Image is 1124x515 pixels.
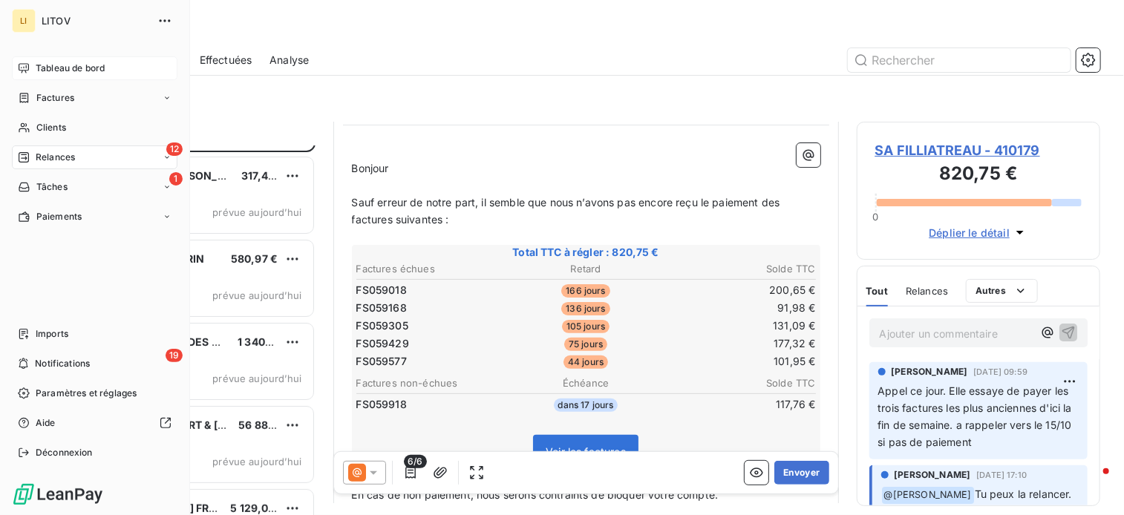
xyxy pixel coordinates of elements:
span: Déconnexion [36,446,93,459]
span: Clients [36,121,66,134]
span: Factures [36,91,74,105]
th: Solde TTC [664,261,817,277]
span: Tu peux la relancer. [975,488,1072,500]
th: Factures échues [356,261,509,277]
span: prévue aujourd’hui [212,289,301,301]
span: Voir les factures [546,445,626,458]
span: Paiements [36,210,82,223]
span: dans 17 jours [554,398,618,412]
span: SA FILLIATREAU - 410179 [875,140,1082,160]
span: 6/6 [404,455,426,468]
span: 580,97 € [231,252,278,265]
button: Envoyer [774,461,829,485]
th: Solde TTC [664,375,817,391]
span: 5 129,09 € [230,502,285,514]
span: 105 jours [562,320,610,333]
div: LI [12,9,36,33]
span: 1 340,69 € [238,335,293,348]
iframe: Intercom live chat [1074,465,1109,500]
span: En cas de non paiement, nous serons contraints de bloquer votre compte. [352,488,719,501]
td: 117,76 € [664,396,817,413]
th: Retard [509,261,662,277]
span: prévue aujourd’hui [212,206,301,218]
span: 44 jours [563,355,608,369]
td: FS059918 [356,396,509,413]
span: SCA CAVE ROBERT & [PERSON_NAME] [105,419,303,431]
span: @ [PERSON_NAME] [882,487,974,504]
span: prévue aujourd’hui [212,456,301,468]
span: Paramètres et réglages [36,387,137,400]
span: 12 [166,142,183,156]
span: FS059018 [356,283,407,298]
span: Imports [36,327,68,341]
span: prévue aujourd’hui [212,373,301,384]
span: Bonjour [352,162,389,174]
span: FS059429 [356,336,409,351]
span: [PERSON_NAME] [895,468,971,482]
span: [DATE] 09:59 [973,367,1027,376]
span: FS059168 [356,301,407,315]
span: Tableau de bord [36,62,105,75]
a: Aide [12,411,177,435]
span: FS059305 [356,318,408,333]
span: [PERSON_NAME] [892,365,968,378]
span: Effectuées [200,53,252,68]
span: 166 jours [561,284,610,298]
span: Tâches [36,180,68,194]
span: 75 jours [564,338,607,351]
span: 19 [166,349,183,362]
td: 91,98 € [664,300,817,316]
th: Factures non-échues [356,375,509,391]
span: 317,48 € [241,169,284,182]
span: Déplier le détail [929,225,1010,240]
span: FS059577 [356,354,407,369]
td: 101,95 € [664,353,817,370]
span: Sauf erreur de notre part, il semble que nous n’avons pas encore reçu le paiement des factures su... [352,196,783,226]
span: 136 jours [561,302,610,315]
span: LITOV [42,15,148,27]
span: 1 [169,172,183,186]
span: [DATE] 17:10 [976,470,1027,479]
th: Échéance [509,375,662,391]
span: Tout [866,285,889,297]
td: 131,09 € [664,318,817,334]
td: 200,65 € [664,282,817,298]
input: Rechercher [848,48,1071,72]
div: grid [71,145,316,515]
span: 0 [872,211,878,223]
span: Total TTC à régler : 820,75 € [354,245,818,260]
span: Appel ce jour. Elle essaye de payer les trois factures les plus anciennes d'ici la fin de semaine... [878,384,1075,448]
td: 177,32 € [664,335,817,352]
span: 56 883,45 € [238,419,302,431]
button: Déplier le détail [924,224,1032,241]
span: Analyse [269,53,309,68]
span: Relances [906,285,948,297]
button: Autres [966,279,1038,303]
span: Aide [36,416,56,430]
span: Relances [36,151,75,164]
img: Logo LeanPay [12,482,104,506]
span: Notifications [35,357,90,370]
h3: 820,75 € [875,160,1082,190]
